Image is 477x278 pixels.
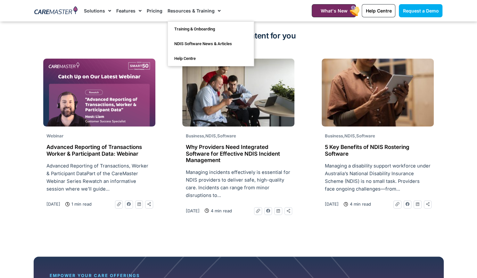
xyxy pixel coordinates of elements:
[185,207,199,214] a: [DATE]
[312,4,356,17] a: What's New
[399,4,442,17] a: Request a Demo
[217,133,236,138] span: Software
[35,31,443,41] h2: More interesting content for you
[46,133,63,138] span: Webinar
[46,162,152,193] p: Advanced Reporting of Transactions, Worker & Participant DataPart of the CareMaster Webinar Serie...
[185,133,236,138] span: , ,
[325,201,339,207] time: [DATE]
[182,59,294,127] img: man-wheelchair-working-front-view
[209,207,232,214] span: 4 min read
[205,133,216,138] span: NDIS
[325,200,339,208] a: [DATE]
[403,8,439,13] span: Request a Demo
[185,208,199,213] time: [DATE]
[46,200,60,208] a: [DATE]
[362,4,395,17] a: Help Centre
[325,133,343,138] span: Business
[185,133,204,138] span: Business
[168,51,254,66] a: Help Centre
[34,6,78,16] img: CareMaster Logo
[185,168,291,199] p: Managing incidents effectively is essential for NDIS providers to deliver safe, high-quality care...
[46,201,60,207] time: [DATE]
[168,22,254,37] a: Training & Onboarding
[344,133,355,138] span: NDIS
[325,144,431,157] h2: 5 Key Benefits of NDIS Rostering Software
[356,133,375,138] span: Software
[322,59,434,127] img: set-designer-work-indoors
[348,200,371,208] span: 4 min read
[168,21,254,66] ul: Resources & Training
[46,144,152,157] h2: Advanced Reporting of Transactions Worker & Participant Data: Webinar
[325,133,375,138] span: , ,
[320,8,347,13] span: What's New
[185,144,291,163] h2: Why Providers Need Integrated Software for Effective NDIS Incident Management
[43,59,155,127] img: REWATCH Advanced Reporting of Transactions, Worker & Participant Data_Website Thumb
[168,37,254,51] a: NDIS Software News & Articles
[325,162,431,193] p: Managing a disability support workforce under Australia’s National Disability Insurance Scheme (N...
[366,8,391,13] span: Help Centre
[70,200,92,208] span: 1 min read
